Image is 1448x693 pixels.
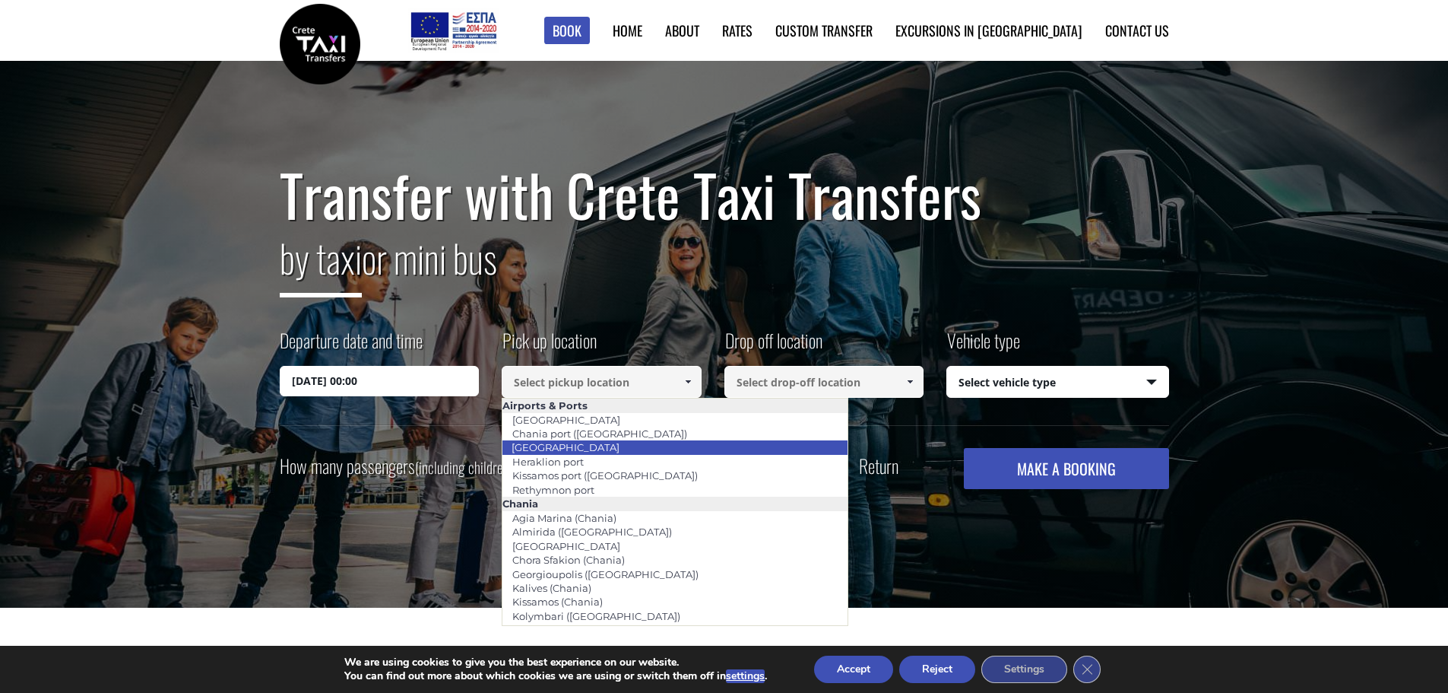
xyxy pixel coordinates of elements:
[502,451,594,472] a: Heraklion port
[724,366,924,398] input: Select drop-off location
[344,669,767,683] p: You can find out more about which cookies we are using or switch them off in .
[344,656,767,669] p: We are using cookies to give you the best experience on our website.
[280,34,360,50] a: Crete Taxi Transfers | Safe Taxi Transfer Services from to Heraklion Airport, Chania Airport, Ret...
[775,21,873,40] a: Custom Transfer
[280,4,360,84] img: Crete Taxi Transfers | Safe Taxi Transfer Services from to Heraklion Airport, Chania Airport, Ret...
[502,577,601,599] a: Kalives (Chania)
[722,21,753,40] a: Rates
[502,437,629,458] a: [GEOGRAPHIC_DATA]
[280,327,423,366] label: Departure date and time
[502,497,848,510] li: Chania
[502,507,626,529] a: Agia Marina (Chania)
[280,448,521,485] label: How many passengers ?
[895,21,1082,40] a: Excursions in [GEOGRAPHIC_DATA]
[408,8,499,53] img: e-bannersEUERDF180X90.jpg
[502,479,604,501] a: Rethymnon port
[502,399,848,412] li: Airports & Ports
[280,227,1169,309] h2: or mini bus
[502,549,635,571] a: Chora Sfakion (Chania)
[502,521,682,542] a: Almirida ([GEOGRAPHIC_DATA])
[502,327,597,366] label: Pick up location
[665,21,699,40] a: About
[502,536,630,557] a: [GEOGRAPHIC_DATA]
[502,366,702,398] input: Select pickup location
[814,656,893,683] button: Accept
[544,17,590,45] a: Book
[502,465,708,486] a: Kissamos port ([GEOGRAPHIC_DATA])
[502,423,697,444] a: Chania port ([GEOGRAPHIC_DATA])
[1073,656,1101,683] button: Close GDPR Cookie Banner
[724,327,822,366] label: Drop off location
[613,21,642,40] a: Home
[947,367,1168,399] span: Select vehicle type
[898,366,923,398] a: Show All Items
[726,669,765,683] button: settings
[946,327,1020,366] label: Vehicle type
[502,564,708,585] a: Georgioupolis ([GEOGRAPHIC_DATA])
[859,456,898,475] label: Return
[899,656,975,683] button: Reject
[1105,21,1169,40] a: Contact us
[280,229,362,297] span: by taxi
[981,656,1067,683] button: Settings
[502,409,630,431] a: [GEOGRAPHIC_DATA]
[964,448,1168,489] button: MAKE A BOOKING
[502,591,613,612] a: Kissamos (Chania)
[415,456,513,478] small: (including children)
[502,606,690,627] a: Kolymbari ([GEOGRAPHIC_DATA])
[280,163,1169,227] h1: Transfer with Crete Taxi Transfers
[675,366,700,398] a: Show All Items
